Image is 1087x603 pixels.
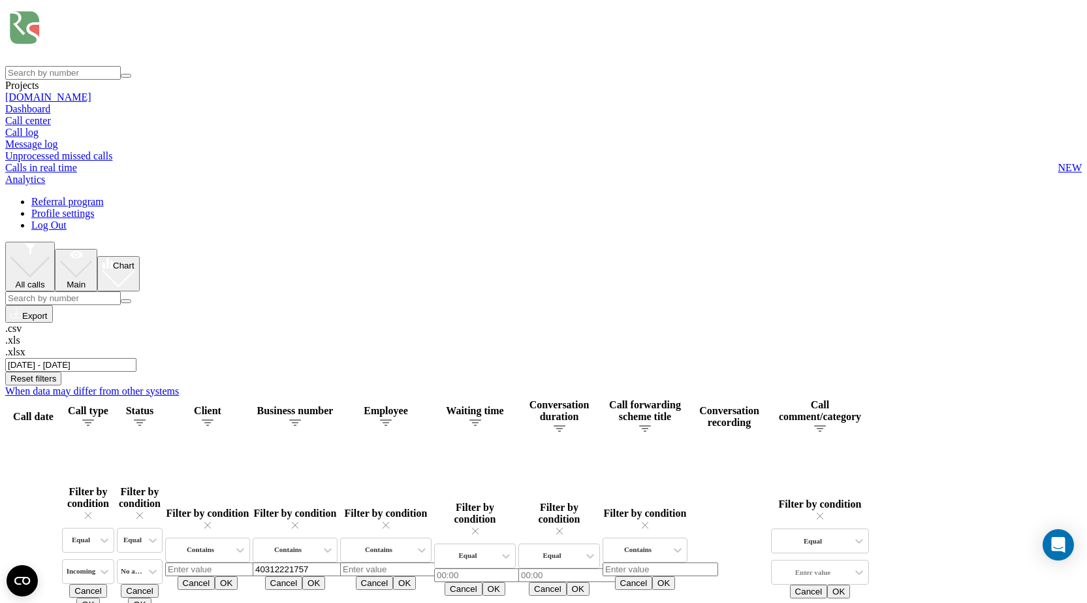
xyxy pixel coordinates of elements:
[434,502,516,537] div: Filter by condition
[253,508,338,531] div: Filter by condition
[97,256,140,291] button: Chart
[572,584,584,594] span: OK
[356,576,394,590] button: Cancel
[5,334,20,346] span: .xls
[518,568,634,582] input: 00:00
[5,346,25,357] span: .xlsx
[31,220,67,231] a: Log Out
[518,399,600,423] div: Conversation duration
[5,66,121,80] input: Search by number
[5,139,1082,150] a: Message log
[165,508,250,531] div: Filter by condition
[5,372,61,385] button: Reset filters
[5,150,1082,162] a: Unprocessed missed calls
[445,582,482,596] button: Cancel
[7,411,59,423] div: Call date
[253,405,338,417] div: Business number
[55,249,97,291] button: Main
[5,91,91,103] a: [DOMAIN_NAME]
[165,405,250,417] div: Client
[790,585,828,598] button: Cancel
[16,280,45,289] span: All calls
[5,162,77,174] span: Calls in real time
[5,305,53,323] button: Export
[5,174,45,185] a: Analytics
[771,399,869,423] div: Call comment/category
[827,585,850,598] button: OK
[615,576,653,590] button: Cancel
[690,405,768,429] div: Conversation recording
[340,562,456,576] input: Enter value
[5,150,112,162] span: Unprocessed missed calls
[215,576,238,590] button: OK
[5,323,22,334] span: .csv
[7,565,38,596] button: Open CMP widget
[434,568,550,582] input: 00:00
[113,261,134,270] span: Chart
[657,578,670,588] span: OK
[307,578,320,588] span: OK
[5,115,51,126] a: Call center
[31,208,94,219] a: Profile settings
[603,508,687,531] div: Filter by condition
[5,80,1082,91] div: Projects
[5,139,57,150] span: Message log
[393,576,416,590] button: OK
[5,242,55,291] button: All calls
[5,5,201,63] img: Ringostat logo
[652,576,675,590] button: OK
[5,385,179,397] a: When data may differ from other systems
[69,584,107,598] button: Cancel
[121,584,159,598] button: Cancel
[5,291,121,305] input: Search by number
[488,584,500,594] span: OK
[603,399,687,423] div: Call forwarding scheme title
[398,578,411,588] span: OK
[518,502,600,537] div: Filter by condition
[5,127,39,139] span: Call log
[5,127,1082,139] a: Call log
[5,162,1082,174] a: Calls in real timeNEW
[1058,162,1082,174] span: NEW
[1043,529,1074,561] div: Open Intercom Messenger
[5,103,50,114] a: Dashboard
[220,578,232,588] span: OK
[62,486,114,521] div: Filter by condition
[117,405,163,417] div: Status
[482,582,505,596] button: OK
[434,405,516,417] div: Waiting time
[178,576,215,590] button: Cancel
[62,405,114,417] div: Call type
[832,587,845,596] span: OK
[603,562,718,576] input: Enter value
[340,508,432,531] div: Filter by condition
[567,582,590,596] button: OK
[771,498,869,522] div: Filter by condition
[165,562,281,576] input: Enter value
[265,576,303,590] button: Cancel
[340,405,432,417] div: Employee
[117,486,163,521] div: Filter by condition
[31,196,104,207] a: Referral program
[253,562,368,576] input: Enter value
[529,582,567,596] button: Cancel
[302,576,325,590] button: OK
